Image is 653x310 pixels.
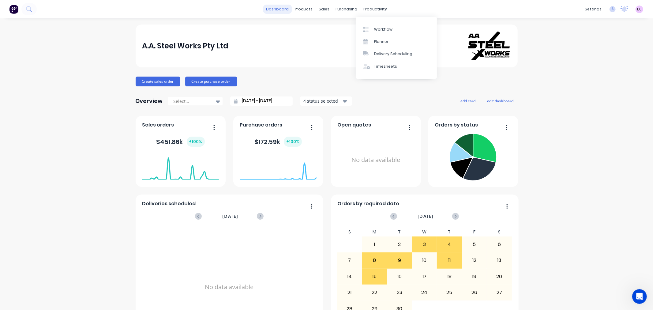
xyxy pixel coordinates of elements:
img: A.A. Steel Works Pty Ltd [468,32,511,61]
div: Delivery Scheduling [374,51,412,57]
a: Workflow [356,23,437,35]
div: settings [582,5,605,14]
div: sales [316,5,332,14]
div: + 100 % [187,137,205,147]
div: A.A. Steel Works Pty Ltd [142,40,228,52]
div: productivity [360,5,390,14]
div: 11 [437,253,462,268]
div: 27 [487,285,512,300]
img: Factory [9,5,18,14]
div: 4 status selected [303,98,342,104]
div: 22 [362,285,387,300]
div: 7 [337,253,362,268]
span: Open quotes [337,121,371,129]
div: F [462,228,487,236]
div: S [337,228,362,236]
span: Orders by status [435,121,478,129]
div: 3 [412,237,437,252]
div: 21 [337,285,362,300]
span: [DATE] [418,213,433,220]
a: dashboard [263,5,292,14]
span: [DATE] [222,213,238,220]
div: Overview [136,95,163,107]
div: 18 [437,269,462,284]
div: 26 [462,285,487,300]
div: purchasing [332,5,360,14]
div: 17 [412,269,437,284]
div: T [437,228,462,236]
div: No data available [337,131,414,189]
div: W [412,228,437,236]
div: T [387,228,412,236]
a: Timesheets [356,60,437,73]
div: products [292,5,316,14]
div: 14 [337,269,362,284]
div: 2 [387,237,412,252]
button: Create purchase order [185,77,237,86]
div: + 100 % [284,137,302,147]
div: 12 [462,253,487,268]
div: Workflow [374,27,392,32]
div: 9 [387,253,412,268]
div: 1 [362,237,387,252]
div: 8 [362,253,387,268]
div: 24 [412,285,437,300]
div: $ 172.59k [254,137,302,147]
div: Timesheets [374,64,397,69]
div: $ 451.86k [156,137,205,147]
span: Orders by required date [337,200,399,207]
div: 25 [437,285,462,300]
div: 13 [487,253,512,268]
div: S [487,228,512,236]
div: 4 [437,237,462,252]
span: Purchase orders [240,121,282,129]
span: Sales orders [142,121,174,129]
iframe: Intercom live chat [632,289,647,304]
button: edit dashboard [483,97,518,105]
div: 5 [462,237,487,252]
a: Planner [356,36,437,48]
button: add card [457,97,480,105]
div: 6 [487,237,512,252]
div: 20 [487,269,512,284]
div: M [362,228,387,236]
span: LC [637,6,642,12]
div: 16 [387,269,412,284]
div: 23 [387,285,412,300]
button: Create sales order [136,77,180,86]
div: 10 [412,253,437,268]
a: Delivery Scheduling [356,48,437,60]
div: 19 [462,269,487,284]
button: 4 status selected [300,96,352,106]
div: Planner [374,39,388,44]
div: 15 [362,269,387,284]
